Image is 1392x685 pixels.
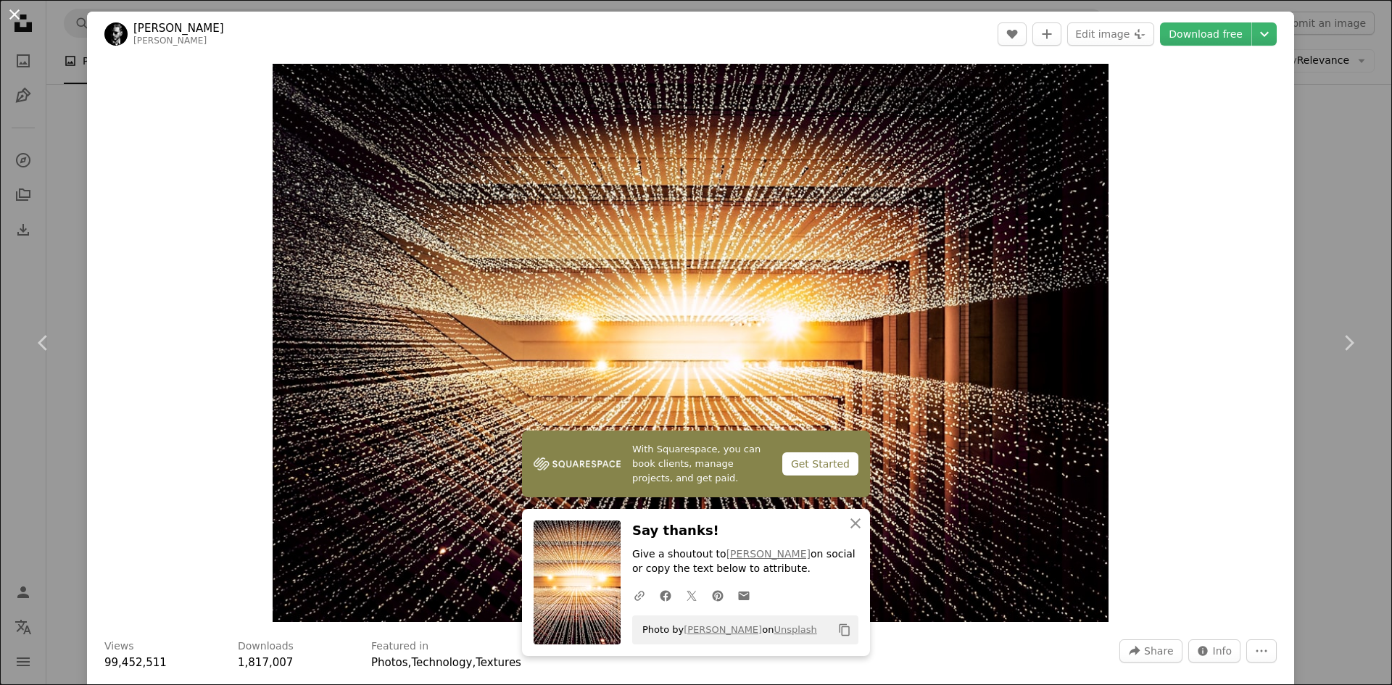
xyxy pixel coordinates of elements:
[476,656,521,669] a: Textures
[679,581,705,610] a: Share on Twitter
[1119,639,1182,663] button: Share this image
[684,624,762,635] a: [PERSON_NAME]
[1246,639,1277,663] button: More Actions
[1213,640,1232,662] span: Info
[371,639,428,654] h3: Featured in
[273,64,1109,622] img: worm's eye-view photography of ceiling
[998,22,1027,46] button: Like
[1032,22,1061,46] button: Add to Collection
[104,656,167,669] span: 99,452,511
[408,656,412,669] span: ,
[371,656,408,669] a: Photos
[652,581,679,610] a: Share on Facebook
[774,624,816,635] a: Unsplash
[726,548,811,560] a: [PERSON_NAME]
[1144,640,1173,662] span: Share
[472,656,476,669] span: ,
[731,581,757,610] a: Share over email
[104,22,128,46] img: Go to Joshua Sortino's profile
[104,639,134,654] h3: Views
[238,639,294,654] h3: Downloads
[635,618,817,642] span: Photo by on
[1252,22,1277,46] button: Choose download size
[1067,22,1154,46] button: Edit image
[133,21,224,36] a: [PERSON_NAME]
[534,453,621,475] img: file-1747939142011-51e5cc87e3c9
[411,656,472,669] a: Technology
[1160,22,1251,46] a: Download free
[782,452,858,476] div: Get Started
[832,618,857,642] button: Copy to clipboard
[522,431,870,497] a: With Squarespace, you can book clients, manage projects, and get paid.Get Started
[705,581,731,610] a: Share on Pinterest
[632,442,771,486] span: With Squarespace, you can book clients, manage projects, and get paid.
[1305,273,1392,412] a: Next
[632,547,858,576] p: Give a shoutout to on social or copy the text below to attribute.
[632,520,858,541] h3: Say thanks!
[1188,639,1241,663] button: Stats about this image
[238,656,293,669] span: 1,817,007
[133,36,207,46] a: [PERSON_NAME]
[273,64,1109,622] button: Zoom in on this image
